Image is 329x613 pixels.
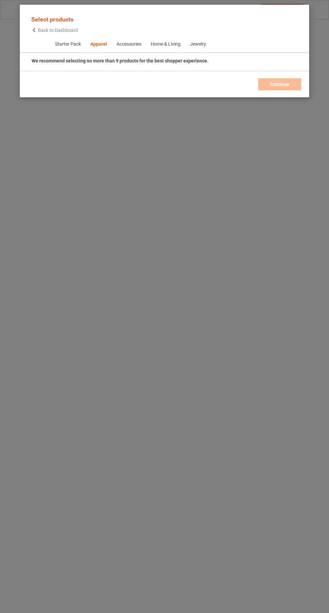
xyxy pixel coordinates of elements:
[190,41,206,48] div: Jewelry
[90,41,107,48] div: Apparel
[150,41,180,48] div: Home & Living
[38,28,78,33] span: Back to Dashboard
[116,41,141,48] div: Accessories
[50,36,85,52] span: Starter Pack
[32,58,208,63] strong: We recommend selecting no more than 9 products for the best shopper experience.
[31,16,74,23] span: Select products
